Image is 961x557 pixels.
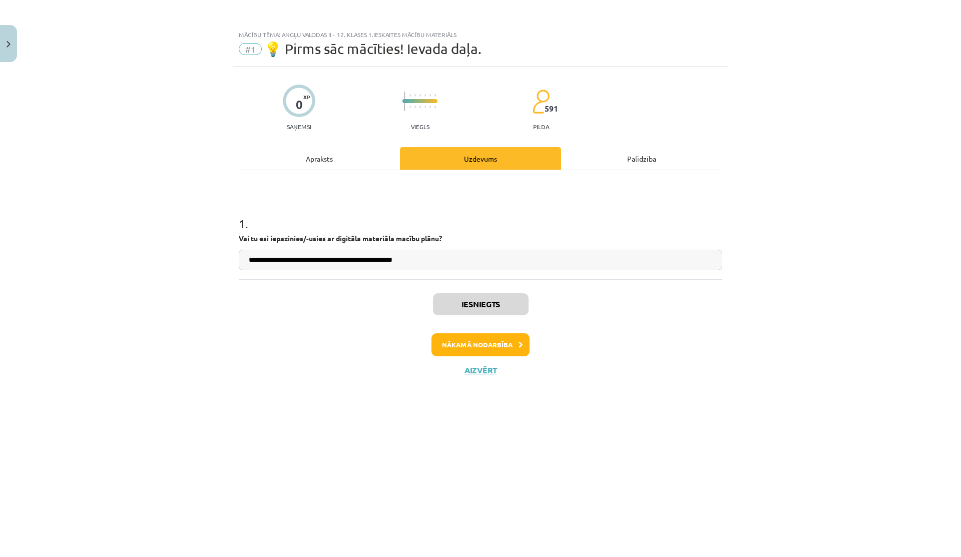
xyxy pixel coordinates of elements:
[303,94,310,100] span: XP
[7,41,11,48] img: icon-close-lesson-0947bae3869378f0d4975bcd49f059093ad1ed9edebbc8119c70593378902aed.svg
[431,333,530,356] button: Nākamā nodarbība
[434,106,435,108] img: icon-short-line-57e1e144782c952c97e751825c79c345078a6d821885a25fce030b3d8c18986b.svg
[239,199,722,230] h1: 1 .
[264,41,482,57] span: 💡 Pirms sāc mācīties! Ievada daļa.
[411,123,429,130] p: Viegls
[545,104,558,113] span: 591
[409,106,410,108] img: icon-short-line-57e1e144782c952c97e751825c79c345078a6d821885a25fce030b3d8c18986b.svg
[404,92,405,111] img: icon-long-line-d9ea69661e0d244f92f715978eff75569469978d946b2353a9bb055b3ed8787d.svg
[400,147,561,170] div: Uzdevums
[461,365,500,375] button: Aizvērt
[296,98,303,112] div: 0
[239,31,722,38] div: Mācību tēma: Angļu valodas ii - 12. klases 1.ieskaites mācību materiāls
[429,106,430,108] img: icon-short-line-57e1e144782c952c97e751825c79c345078a6d821885a25fce030b3d8c18986b.svg
[414,94,415,97] img: icon-short-line-57e1e144782c952c97e751825c79c345078a6d821885a25fce030b3d8c18986b.svg
[414,106,415,108] img: icon-short-line-57e1e144782c952c97e751825c79c345078a6d821885a25fce030b3d8c18986b.svg
[434,94,435,97] img: icon-short-line-57e1e144782c952c97e751825c79c345078a6d821885a25fce030b3d8c18986b.svg
[419,106,420,108] img: icon-short-line-57e1e144782c952c97e751825c79c345078a6d821885a25fce030b3d8c18986b.svg
[533,123,549,130] p: pilda
[239,147,400,170] div: Apraksts
[561,147,722,170] div: Palīdzība
[532,89,550,114] img: students-c634bb4e5e11cddfef0936a35e636f08e4e9abd3cc4e673bd6f9a4125e45ecb1.svg
[424,94,425,97] img: icon-short-line-57e1e144782c952c97e751825c79c345078a6d821885a25fce030b3d8c18986b.svg
[239,234,442,243] strong: Vai tu esi iepazinies/-usies ar digitāla materiāla macību plānu?
[424,106,425,108] img: icon-short-line-57e1e144782c952c97e751825c79c345078a6d821885a25fce030b3d8c18986b.svg
[433,293,529,315] button: Iesniegts
[409,94,410,97] img: icon-short-line-57e1e144782c952c97e751825c79c345078a6d821885a25fce030b3d8c18986b.svg
[283,123,315,130] p: Saņemsi
[239,43,262,55] span: #1
[429,94,430,97] img: icon-short-line-57e1e144782c952c97e751825c79c345078a6d821885a25fce030b3d8c18986b.svg
[419,94,420,97] img: icon-short-line-57e1e144782c952c97e751825c79c345078a6d821885a25fce030b3d8c18986b.svg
